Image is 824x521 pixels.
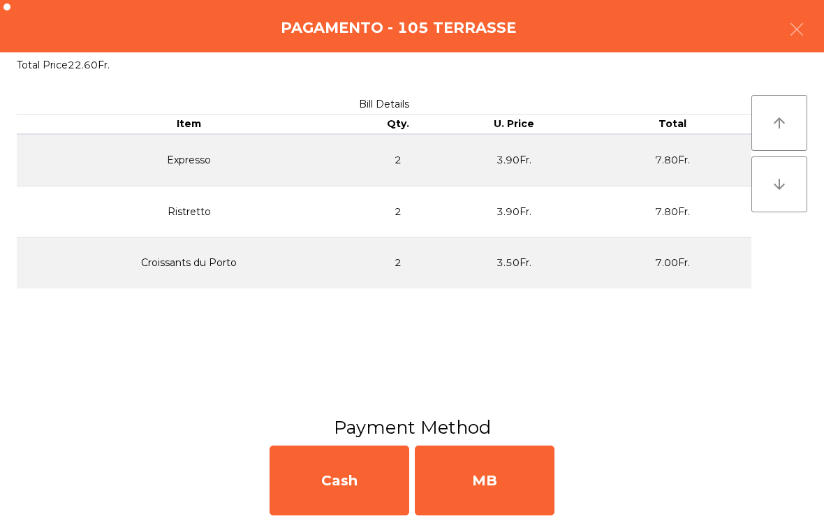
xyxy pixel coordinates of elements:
span: Total Price [17,59,68,71]
td: 3.90Fr. [434,134,593,186]
td: 7.80Fr. [593,134,751,186]
span: Bill Details [359,98,409,110]
i: arrow_downward [771,176,788,193]
td: 2 [362,186,434,237]
td: 3.90Fr. [434,186,593,237]
th: U. Price [434,115,593,134]
div: MB [415,446,554,515]
th: Qty. [362,115,434,134]
th: Item [17,115,362,134]
h3: Payment Method [10,415,814,440]
td: 7.80Fr. [593,186,751,237]
button: arrow_upward [751,95,807,151]
th: Total [593,115,751,134]
i: arrow_upward [771,115,788,131]
td: Croissants du Porto [17,237,362,288]
span: 22.60Fr. [68,59,110,71]
td: Expresso [17,134,362,186]
td: 3.50Fr. [434,237,593,288]
td: Ristretto [17,186,362,237]
td: 2 [362,237,434,288]
td: 7.00Fr. [593,237,751,288]
td: 2 [362,134,434,186]
div: Cash [270,446,409,515]
h4: Pagamento - 105 TERRASSE [281,17,516,38]
button: arrow_downward [751,156,807,212]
